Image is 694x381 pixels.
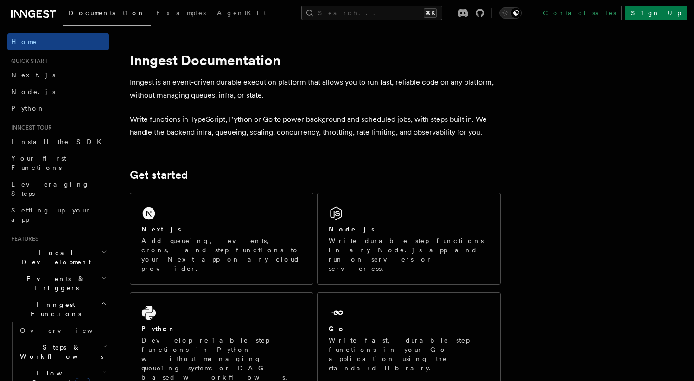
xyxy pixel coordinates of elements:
button: Steps & Workflows [16,339,109,365]
a: Install the SDK [7,133,109,150]
span: Steps & Workflows [16,343,103,361]
a: Node.jsWrite durable step functions in any Node.js app and run on servers or serverless. [317,193,501,285]
h2: Python [141,324,176,333]
a: Setting up your app [7,202,109,228]
p: Add queueing, events, crons, and step functions to your Next app on any cloud provider. [141,236,302,273]
p: Write functions in TypeScript, Python or Go to power background and scheduled jobs, with steps bu... [130,113,501,139]
span: Leveraging Steps [11,181,89,197]
span: Your first Functions [11,155,66,171]
p: Write durable step functions in any Node.js app and run on servers or serverless. [329,236,489,273]
a: AgentKit [211,3,272,25]
kbd: ⌘K [424,8,437,18]
span: Quick start [7,57,48,65]
span: Examples [156,9,206,17]
span: Install the SDK [11,138,107,145]
a: Contact sales [537,6,622,20]
span: Home [11,37,37,46]
button: Toggle dark mode [499,7,522,19]
a: Get started [130,169,188,181]
span: Python [11,105,45,112]
span: Documentation [69,9,145,17]
span: AgentKit [217,9,266,17]
span: Local Development [7,248,101,267]
a: Documentation [63,3,151,26]
p: Inngest is an event-driven durable execution platform that allows you to run fast, reliable code ... [130,76,501,102]
button: Events & Triggers [7,270,109,296]
button: Local Development [7,244,109,270]
span: Overview [20,327,115,334]
span: Inngest Functions [7,300,100,319]
span: Inngest tour [7,124,52,131]
a: Leveraging Steps [7,176,109,202]
span: Next.js [11,71,55,79]
p: Write fast, durable step functions in your Go application using the standard library. [329,336,489,373]
span: Node.js [11,88,55,95]
a: Next.js [7,67,109,83]
span: Features [7,235,38,243]
h2: Next.js [141,225,181,234]
button: Search...⌘K [301,6,442,20]
button: Inngest Functions [7,296,109,322]
h1: Inngest Documentation [130,52,501,69]
a: Overview [16,322,109,339]
span: Setting up your app [11,206,91,223]
a: Home [7,33,109,50]
a: Your first Functions [7,150,109,176]
a: Examples [151,3,211,25]
a: Python [7,100,109,117]
a: Next.jsAdd queueing, events, crons, and step functions to your Next app on any cloud provider. [130,193,313,285]
h2: Node.js [329,225,375,234]
span: Events & Triggers [7,274,101,293]
a: Node.js [7,83,109,100]
a: Sign Up [625,6,687,20]
h2: Go [329,324,345,333]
